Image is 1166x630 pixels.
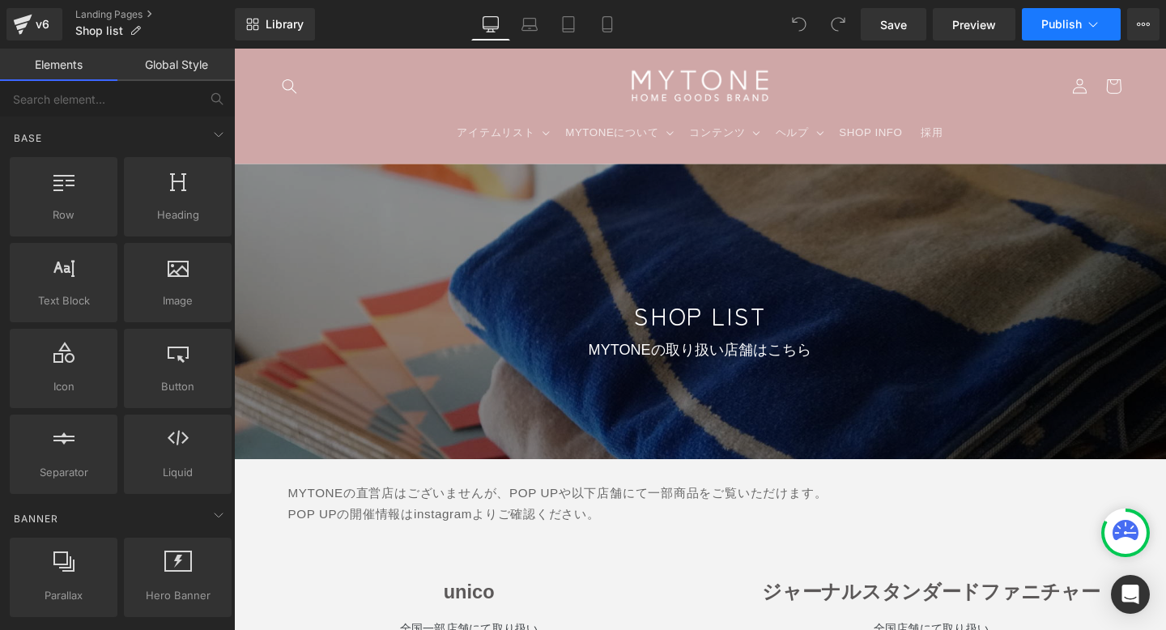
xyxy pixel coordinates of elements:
span: コンテンツ [479,81,538,96]
div: MYTONEの取り扱い店舗はこちら [291,296,688,326]
span: Library [266,17,304,32]
div: Open Intercom Messenger [1111,575,1150,614]
button: Redo [822,8,854,40]
a: Tablet [549,8,588,40]
a: v6 [6,8,62,40]
p: MYTONEの直営店はございませんが、POP UPや以下店舗にて一部商品をご覧いただけます。 POP UPの開催情報はinstagramよりご確認ください。 [57,456,923,526]
strong: unico [220,560,274,582]
summary: MYTONEについて [338,71,469,105]
span: SHOP INFO [636,81,703,96]
a: Preview [933,8,1015,40]
span: Hero Banner [129,587,227,604]
a: Landing Pages [75,8,235,21]
summary: 検索 [40,22,76,57]
span: Publish [1041,18,1082,31]
span: 採用 [722,81,746,96]
span: Preview [952,16,996,33]
summary: アイテムリスト [224,71,338,105]
span: Liquid [129,464,227,481]
img: MYTONE [417,23,563,57]
button: More [1127,8,1160,40]
a: Desktop [471,8,510,40]
span: Row [15,206,113,223]
a: Laptop [510,8,549,40]
span: Base [12,130,44,146]
span: Button [129,378,227,395]
div: v6 [32,14,53,35]
span: Parallax [15,587,113,604]
span: Separator [15,464,113,481]
span: アイテムリスト [234,81,317,96]
span: Save [880,16,907,33]
span: Heading [129,206,227,223]
button: Undo [783,8,815,40]
h1: SHOP LIST [291,266,688,296]
font: 全国店舗にて取り扱い [672,602,794,616]
span: Image [129,292,227,309]
b: ジャーナルスタンダードファニチャー [555,560,911,582]
a: Mobile [588,8,627,40]
a: New Library [235,8,315,40]
a: 採用 [713,71,755,105]
span: Shop list [75,24,123,37]
a: SHOP INFO [627,71,713,105]
span: MYTONEについて [348,81,447,96]
a: Global Style [117,49,235,81]
button: Publish [1022,8,1121,40]
a: MYTONE [411,16,569,62]
span: ヘルプ [569,81,605,96]
span: Text Block [15,292,113,309]
summary: コンテンツ [469,71,560,105]
span: Icon [15,378,113,395]
span: Banner [12,511,60,526]
font: 全国一部店舗にて取り扱い [174,602,320,616]
summary: ヘルプ [560,71,627,105]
